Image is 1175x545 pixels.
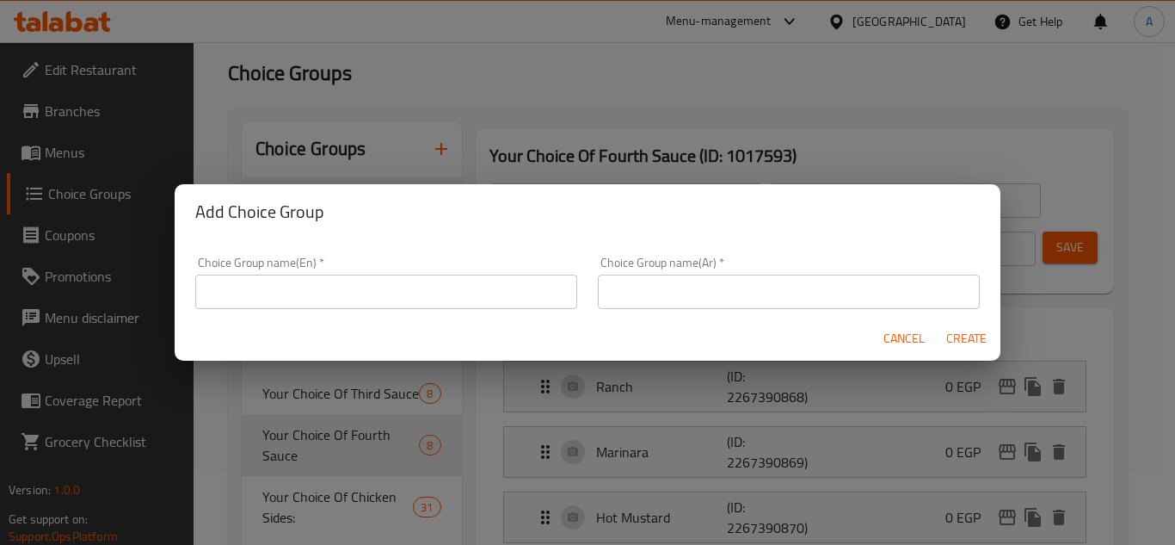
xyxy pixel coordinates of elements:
button: Create [938,323,994,355]
h2: Add Choice Group [195,198,980,226]
span: Cancel [883,328,925,350]
button: Cancel [877,323,932,355]
input: Please enter Choice Group name(ar) [598,275,980,309]
input: Please enter Choice Group name(en) [195,275,577,309]
span: Create [945,328,987,350]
